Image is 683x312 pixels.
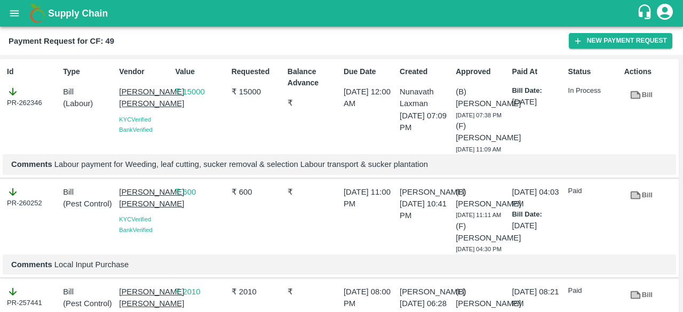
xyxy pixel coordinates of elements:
p: Labour payment for Weeding, leaf cutting, sucker removal & selection Labour transport & sucker pl... [11,158,668,170]
img: logo [27,3,48,24]
p: [DATE] 04:03 PM [512,186,563,210]
p: ₹ [288,286,339,298]
div: customer-support [637,4,655,23]
p: Bill [63,186,115,198]
p: [PERSON_NAME] [PERSON_NAME] [119,286,171,310]
span: KYC Verified [119,116,151,123]
span: [DATE] 04:30 PM [456,246,502,252]
p: Local Input Purchase [11,259,668,270]
div: PR-260252 [7,186,59,209]
p: Bill [63,86,115,98]
p: ₹ 15000 [232,86,283,98]
div: account of current user [655,2,674,25]
p: ( Pest Control ) [63,198,115,210]
p: ₹ [288,186,339,198]
p: Balance Advance [288,66,339,89]
span: Bank Verified [119,126,152,133]
p: [DATE] [512,96,563,108]
p: [PERSON_NAME] [PERSON_NAME] [119,86,171,110]
p: Vendor [119,66,171,77]
span: [DATE] 11:11 AM [456,212,501,218]
p: ₹ 15000 [175,86,227,98]
p: (B) [PERSON_NAME] [456,86,507,110]
b: Comments [11,260,52,269]
p: ₹ 2010 [232,286,283,298]
p: (B) [PERSON_NAME] [456,186,507,210]
p: [DATE] 11:00 PM [344,186,395,210]
p: Id [7,66,59,77]
p: Paid At [512,66,563,77]
p: ( Labour ) [63,98,115,109]
p: [DATE] 08:21 PM [512,286,563,310]
a: Bill [624,186,658,205]
span: KYC Verified [119,216,151,222]
div: PR-262346 [7,86,59,108]
span: [DATE] 07:38 PM [456,112,502,118]
b: Comments [11,160,52,169]
p: [DATE] [512,220,563,231]
p: Value [175,66,227,77]
button: open drawer [2,1,27,26]
p: (F) [PERSON_NAME] [456,120,507,144]
p: ₹ 600 [232,186,283,198]
p: Approved [456,66,507,77]
p: [DATE] 07:09 PM [400,110,451,134]
button: New Payment Request [569,33,672,49]
p: [DATE] 08:00 PM [344,286,395,310]
span: [DATE] 11:09 AM [456,146,501,153]
div: PR-257441 [7,286,59,308]
p: Created [400,66,451,77]
a: Supply Chain [48,6,637,21]
p: ( Pest Control ) [63,298,115,309]
b: Supply Chain [48,8,108,19]
p: In Process [568,86,620,96]
p: (F) [PERSON_NAME] [456,220,507,244]
p: ₹ [288,97,339,109]
p: Type [63,66,115,77]
p: Bill Date: [512,86,563,96]
span: Bank Verified [119,227,152,233]
p: [PERSON_NAME] [400,186,451,198]
p: Paid [568,286,620,296]
p: Paid [568,186,620,196]
p: Bill Date: [512,210,563,220]
p: ₹ 2010 [175,286,227,298]
p: Status [568,66,620,77]
p: [PERSON_NAME] [400,286,451,298]
b: Payment Request for CF: 49 [9,37,114,45]
p: Actions [624,66,676,77]
p: [DATE] 12:00 AM [344,86,395,110]
a: Bill [624,86,658,105]
p: Nunavath Laxman [400,86,451,110]
p: Due Date [344,66,395,77]
p: (B) [PERSON_NAME] [456,286,507,310]
p: [DATE] 10:41 PM [400,198,451,222]
p: [PERSON_NAME] [PERSON_NAME] [119,186,171,210]
p: Requested [232,66,283,77]
a: Bill [624,286,658,305]
p: Bill [63,286,115,298]
p: ₹ 600 [175,186,227,198]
